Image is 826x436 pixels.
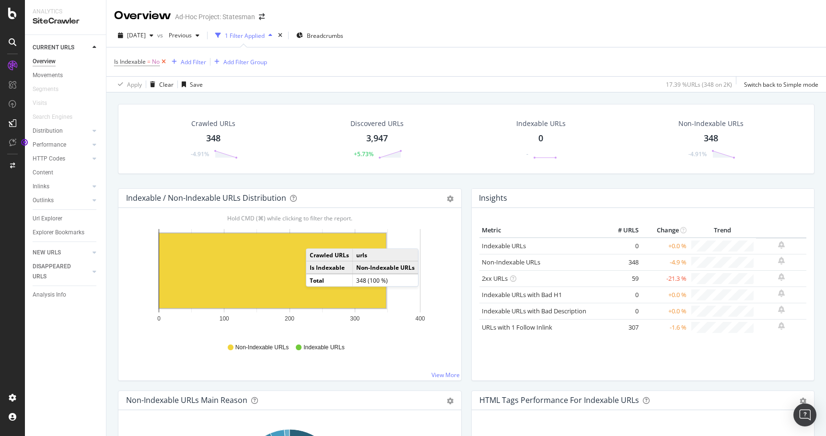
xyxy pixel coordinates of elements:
div: bell-plus [778,289,785,297]
svg: A chart. [126,223,454,334]
button: Breadcrumbs [292,28,347,43]
div: arrow-right-arrow-left [259,13,265,20]
a: Performance [33,140,90,150]
a: CURRENT URLS [33,43,90,53]
div: +5.73% [354,150,373,158]
div: Performance [33,140,66,150]
button: Save [178,77,203,92]
a: 2xx URLs [482,274,508,283]
button: Add Filter Group [210,56,267,68]
button: Switch back to Simple mode [740,77,818,92]
div: times [276,31,284,40]
div: Add Filter [181,58,206,66]
a: Visits [33,98,57,108]
div: 348 [206,132,221,145]
span: Is Indexable [114,57,146,66]
th: Metric [479,223,603,238]
span: No [152,55,160,69]
span: 2025 Aug. 11th [127,31,146,39]
text: 100 [220,315,229,322]
div: Distribution [33,126,63,136]
text: 200 [285,315,294,322]
a: Search Engines [33,112,82,122]
button: [DATE] [114,28,157,43]
div: Non-Indexable URLs Main Reason [126,395,247,405]
div: bell-plus [778,241,785,249]
th: Change [641,223,689,238]
td: 348 [603,254,641,270]
div: Url Explorer [33,214,62,224]
div: Segments [33,84,58,94]
a: DISAPPEARED URLS [33,262,90,282]
button: Add Filter [168,56,206,68]
td: +0.0 % [641,287,689,303]
a: Content [33,168,99,178]
button: Apply [114,77,142,92]
div: gear [800,398,806,404]
a: Non-Indexable URLs [482,258,540,266]
h4: Insights [479,192,507,205]
div: Discovered URLs [350,119,404,128]
div: Overview [114,8,171,24]
td: 307 [603,319,641,335]
div: CURRENT URLS [33,43,74,53]
div: Apply [127,80,142,89]
div: bell-plus [778,257,785,264]
td: Is Indexable [306,261,353,274]
th: # URLS [603,223,641,238]
div: 17.39 % URLs ( 348 on 2K ) [666,80,732,89]
div: Overview [33,57,56,67]
div: -4.91% [191,150,209,158]
div: 348 [704,132,718,145]
td: 0 [603,303,641,319]
span: vs [157,31,165,39]
div: NEW URLS [33,248,61,258]
div: 0 [538,132,543,145]
div: Inlinks [33,182,49,192]
a: Url Explorer [33,214,99,224]
div: DISAPPEARED URLS [33,262,81,282]
div: Indexable URLs [516,119,566,128]
div: HTTP Codes [33,154,65,164]
a: URLs with 1 Follow Inlink [482,323,552,332]
td: urls [353,249,419,261]
div: Visits [33,98,47,108]
td: 348 (100 %) [353,274,419,287]
text: 300 [350,315,360,322]
div: 3,947 [366,132,388,145]
div: Content [33,168,53,178]
td: 0 [603,238,641,254]
text: 400 [415,315,425,322]
a: Inlinks [33,182,90,192]
div: gear [447,195,454,202]
span: = [147,57,151,66]
a: HTTP Codes [33,154,90,164]
span: Non-Indexable URLs [235,344,289,352]
div: Indexable / Non-Indexable URLs Distribution [126,193,286,203]
a: NEW URLS [33,248,90,258]
a: Overview [33,57,99,67]
td: -21.3 % [641,270,689,287]
div: Open Intercom Messenger [793,403,816,426]
td: 0 [603,287,641,303]
div: gear [447,398,454,404]
button: 1 Filter Applied [211,28,276,43]
div: Tooltip anchor [20,138,29,147]
td: +0.0 % [641,238,689,254]
button: Clear [146,77,174,92]
div: 1 Filter Applied [225,32,265,40]
td: -4.9 % [641,254,689,270]
text: 0 [157,315,161,322]
a: Outlinks [33,195,90,206]
a: Distribution [33,126,90,136]
span: Breadcrumbs [307,32,343,40]
div: Outlinks [33,195,54,206]
td: -1.6 % [641,319,689,335]
td: Non-Indexable URLs [353,261,419,274]
div: bell-plus [778,306,785,313]
a: Explorer Bookmarks [33,228,99,238]
div: Analysis Info [33,290,66,300]
a: Indexable URLs with Bad Description [482,307,586,315]
div: -4.91% [688,150,707,158]
td: Total [306,274,353,287]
